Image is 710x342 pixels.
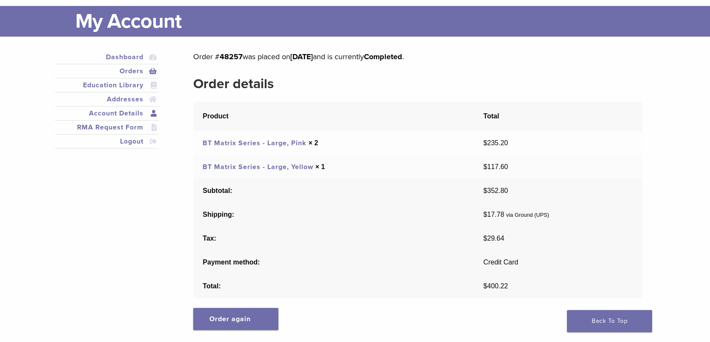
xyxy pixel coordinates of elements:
[55,50,159,159] nav: Account pages
[484,139,508,147] bdi: 235.20
[57,52,157,62] a: Dashboard
[57,66,157,76] a: Orders
[193,50,642,63] p: Order # was placed on and is currently .
[203,163,313,171] a: BT Matrix Series - Large, Yellow
[57,94,157,104] a: Addresses
[484,139,487,147] span: $
[484,282,487,290] span: $
[484,187,508,194] span: 352.80
[193,274,474,298] th: Total:
[193,179,474,203] th: Subtotal:
[364,52,402,61] mark: Completed
[57,80,157,90] a: Education Library
[193,102,474,131] th: Product
[57,136,157,147] a: Logout
[290,52,313,61] mark: [DATE]
[57,108,157,118] a: Account Details
[484,235,487,242] span: $
[57,122,157,132] a: RMA Request Form
[567,310,652,332] a: Back To Top
[484,211,504,218] span: 17.78
[193,308,278,330] a: Order again
[75,6,655,37] h1: My Account
[220,52,243,61] mark: 48257
[193,227,474,250] th: Tax:
[484,163,487,170] span: $
[484,163,508,170] bdi: 117.60
[193,74,642,94] h2: Order details
[203,139,306,147] a: BT Matrix Series - Large, Pink
[309,139,318,147] strong: × 2
[484,211,487,218] span: $
[193,250,474,274] th: Payment method:
[484,187,487,194] span: $
[506,212,549,218] small: via Ground (UPS)
[474,102,642,131] th: Total
[193,203,474,227] th: Shipping:
[315,163,325,170] strong: × 1
[484,235,504,242] span: 29.64
[484,282,508,290] span: 400.22
[474,250,642,274] td: Credit Card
